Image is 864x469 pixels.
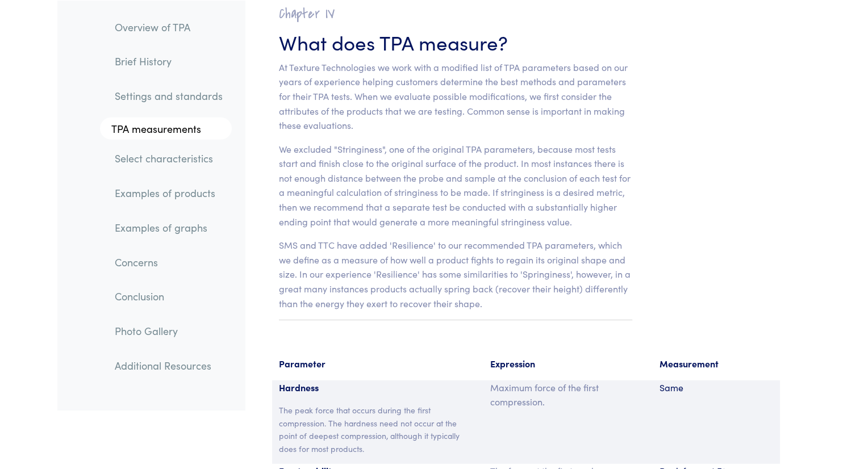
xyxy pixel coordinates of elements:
[490,357,646,371] p: Expression
[279,380,477,395] p: Hardness
[279,142,633,229] p: We excluded "Stringiness", one of the original TPA parameters, because most tests start and finis...
[106,352,232,378] a: Additional Resources
[490,380,646,409] p: Maximum force of the first compression.
[106,145,232,171] a: Select characteristics
[100,117,232,140] a: TPA measurements
[106,283,232,309] a: Conclusion
[106,14,232,40] a: Overview of TPA
[279,238,633,311] p: SMS and TTC have added 'Resilience' to our recommended TPA parameters, which we define as a measu...
[106,214,232,240] a: Examples of graphs
[660,380,773,395] p: Same
[279,5,633,23] h2: Chapter IV
[279,404,477,455] p: The peak force that occurs during the first compression. The hardness need not occur at the point...
[279,28,633,56] h3: What does TPA measure?
[106,48,232,74] a: Brief History
[279,60,633,133] p: At Texture Technologies we work with a modified list of TPA parameters based on our years of expe...
[106,82,232,108] a: Settings and standards
[106,249,232,275] a: Concerns
[660,357,773,371] p: Measurement
[106,317,232,344] a: Photo Gallery
[279,357,477,371] p: Parameter
[106,180,232,206] a: Examples of products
